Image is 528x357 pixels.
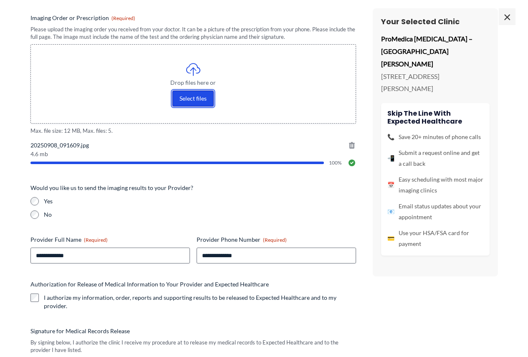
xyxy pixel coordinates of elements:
span: 📞 [387,132,394,142]
label: Yes [44,197,356,205]
legend: Authorization for Release of Medical Information to Your Provider and Expected Healthcare [30,280,269,289]
li: Save 20+ minutes of phone calls [387,132,483,142]
h4: Skip the line with Expected Healthcare [387,109,483,125]
label: Provider Full Name [30,235,190,244]
li: Submit a request online and get a call back [387,147,483,169]
span: × [499,8,515,25]
span: (Required) [84,237,108,243]
span: 20250908_091609.jpg [30,141,356,149]
li: Easy scheduling with most major imaging clinics [387,174,483,196]
span: 📲 [387,153,394,164]
span: 📅 [387,180,394,190]
div: Please upload the imaging order you received from your doctor. It can be a picture of the prescri... [30,25,356,41]
span: Drop files here or [48,80,339,86]
span: 4.6 mb [30,151,356,157]
label: Imaging Order or Prescription [30,14,356,22]
label: Signature for Medical Records Release [30,327,356,335]
li: Email status updates about your appointment [387,201,483,223]
label: No [44,210,356,219]
legend: Would you like us to send the imaging results to your Provider? [30,184,193,192]
div: By signing below, I authorize the clinic I receive my procedure at to release my medical records ... [30,339,356,354]
label: Provider Phone Number [197,235,356,244]
span: 100% [329,160,343,165]
span: 💳 [387,233,394,244]
p: ProMedica [MEDICAL_DATA] – [GEOGRAPHIC_DATA][PERSON_NAME] [381,33,490,70]
p: [STREET_ADDRESS][PERSON_NAME] [381,70,490,95]
li: Use your HSA/FSA card for payment [387,228,483,249]
button: select files, imaging order or prescription(required) [172,91,214,106]
label: I authorize my information, order, reports and supporting results to be released to Expected Heal... [44,294,356,310]
span: 📧 [387,206,394,217]
h3: Your Selected Clinic [381,17,490,26]
span: (Required) [263,237,287,243]
span: Max. file size: 12 MB, Max. files: 5. [30,127,356,135]
span: (Required) [111,15,135,21]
